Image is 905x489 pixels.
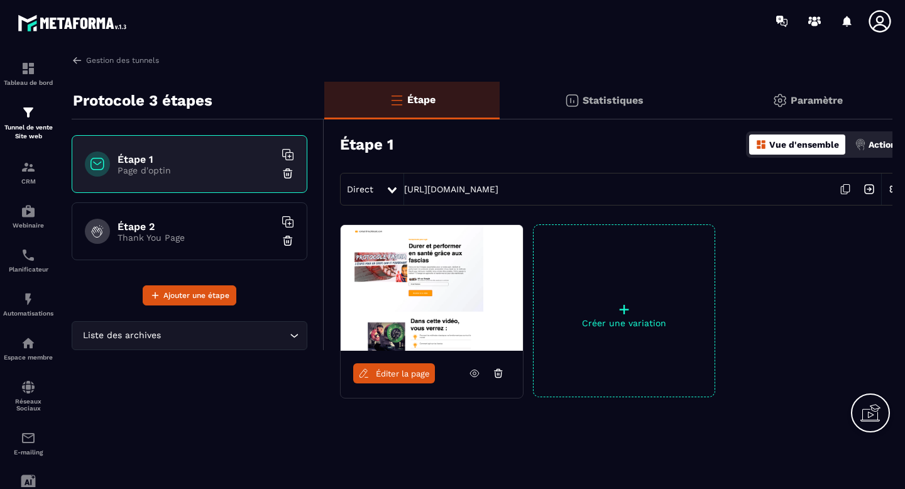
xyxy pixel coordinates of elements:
a: schedulerschedulerPlanificateur [3,238,53,282]
a: emailemailE-mailing [3,421,53,465]
h3: Étape 1 [340,136,393,153]
button: Ajouter une étape [143,285,236,305]
a: [URL][DOMAIN_NAME] [404,184,498,194]
img: trash [282,167,294,180]
p: Page d'optin [118,165,275,175]
img: setting-gr.5f69749f.svg [772,93,787,108]
p: Étape [407,94,436,106]
a: social-networksocial-networkRéseaux Sociaux [3,370,53,421]
a: automationsautomationsAutomatisations [3,282,53,326]
img: arrow [72,55,83,66]
img: actions.d6e523a2.png [855,139,866,150]
p: Planificateur [3,266,53,273]
img: dashboard-orange.40269519.svg [755,139,767,150]
img: social-network [21,380,36,395]
input: Search for option [163,329,287,343]
img: bars-o.4a397970.svg [389,92,404,107]
p: Webinaire [3,222,53,229]
img: logo [18,11,131,35]
p: Paramètre [791,94,843,106]
a: Éditer la page [353,363,435,383]
img: automations [21,336,36,351]
img: scheduler [21,248,36,263]
p: Statistiques [583,94,644,106]
img: formation [21,105,36,120]
p: Tableau de bord [3,79,53,86]
img: arrow-next.bcc2205e.svg [857,177,881,201]
img: stats.20deebd0.svg [564,93,579,108]
a: formationformationTunnel de vente Site web [3,96,53,150]
img: formation [21,160,36,175]
span: Ajouter une étape [163,289,229,302]
span: Direct [347,184,373,194]
img: automations [21,204,36,219]
span: Éditer la page [376,369,430,378]
p: Actions [869,140,901,150]
p: Thank You Page [118,233,275,243]
p: Tunnel de vente Site web [3,123,53,141]
img: trash [282,234,294,247]
p: Espace membre [3,354,53,361]
a: formationformationCRM [3,150,53,194]
a: Gestion des tunnels [72,55,159,66]
img: image [341,225,523,351]
p: Réseaux Sociaux [3,398,53,412]
img: formation [21,61,36,76]
a: formationformationTableau de bord [3,52,53,96]
div: Search for option [72,321,307,350]
h6: Étape 2 [118,221,275,233]
img: automations [21,292,36,307]
span: Liste des archives [80,329,163,343]
p: Protocole 3 étapes [73,88,212,113]
p: E-mailing [3,449,53,456]
img: email [21,431,36,446]
p: Vue d'ensemble [769,140,839,150]
h6: Étape 1 [118,153,275,165]
p: + [534,300,715,318]
p: CRM [3,178,53,185]
p: Créer une variation [534,318,715,328]
a: automationsautomationsEspace membre [3,326,53,370]
p: Automatisations [3,310,53,317]
a: automationsautomationsWebinaire [3,194,53,238]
